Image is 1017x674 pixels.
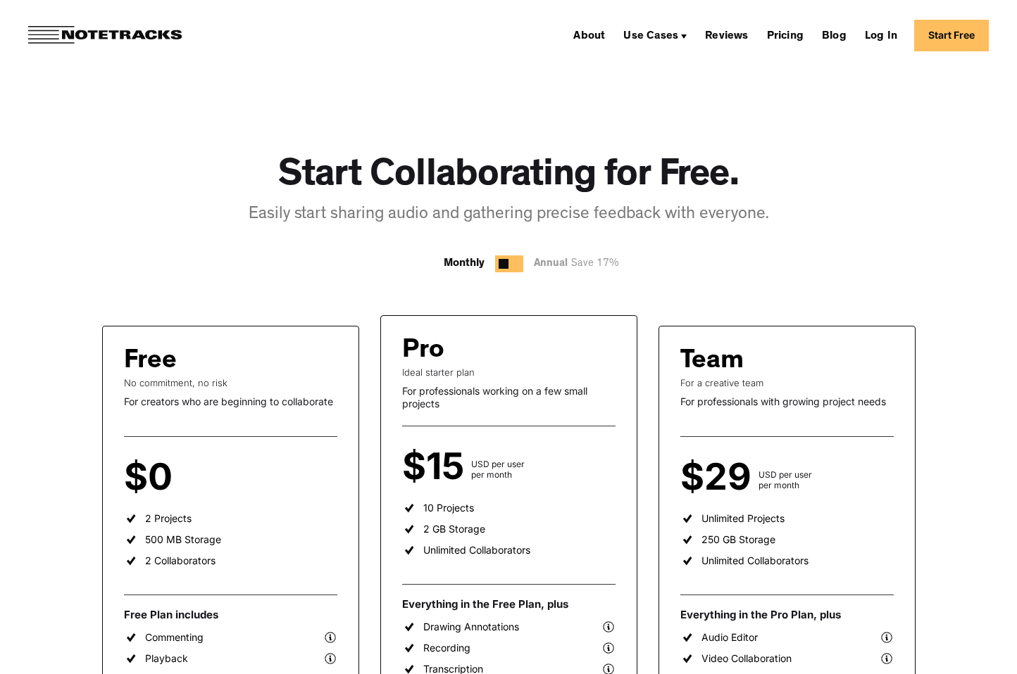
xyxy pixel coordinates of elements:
[278,155,740,201] h1: Start Collaborating for Free.
[680,465,759,490] div: $29
[124,465,180,490] div: $0
[145,512,192,525] div: 2 Projects
[124,608,337,622] div: Free Plan includes
[145,631,204,644] div: Commenting
[423,544,530,557] div: Unlimited Collaborators
[423,523,485,535] div: 2 GB Storage
[914,20,989,51] a: Start Free
[701,512,785,525] div: Unlimited Projects
[761,24,809,46] a: Pricing
[180,469,220,490] div: per user per month
[471,459,525,480] div: USD per user per month
[623,31,678,42] div: Use Cases
[699,24,754,46] a: Reviews
[680,377,894,388] div: For a creative team
[816,24,852,46] a: Blog
[145,554,216,567] div: 2 Collaborators
[618,24,692,46] div: Use Cases
[402,385,616,409] div: For professionals working on a few small projects
[444,255,485,272] div: Monthly
[859,24,903,46] a: Log In
[124,395,337,408] div: For creators who are beginning to collaborate
[249,203,769,227] div: Easily start sharing audio and gathering precise feedback with everyone.
[568,24,611,46] a: About
[423,502,474,514] div: 10 Projects
[680,608,894,622] div: Everything in the Pro Plan, plus
[680,348,744,377] div: Team
[124,377,337,388] div: No commitment, no risk
[402,337,444,367] div: Pro
[759,469,812,490] div: USD per user per month
[701,631,758,644] div: Audio Editor
[145,533,221,546] div: 500 MB Storage
[680,395,894,408] div: For professionals with growing project needs
[701,652,792,665] div: Video Collaboration
[402,367,616,378] div: Ideal starter plan
[568,259,619,269] span: Save 17%
[701,533,775,546] div: 250 GB Storage
[701,554,809,567] div: Unlimited Collaborators
[145,652,188,665] div: Playback
[402,454,471,480] div: $15
[402,597,616,611] div: Everything in the Free Plan, plus
[124,348,177,377] div: Free
[423,621,519,633] div: Drawing Annotations
[423,642,470,654] div: Recording
[534,255,626,273] div: Annual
